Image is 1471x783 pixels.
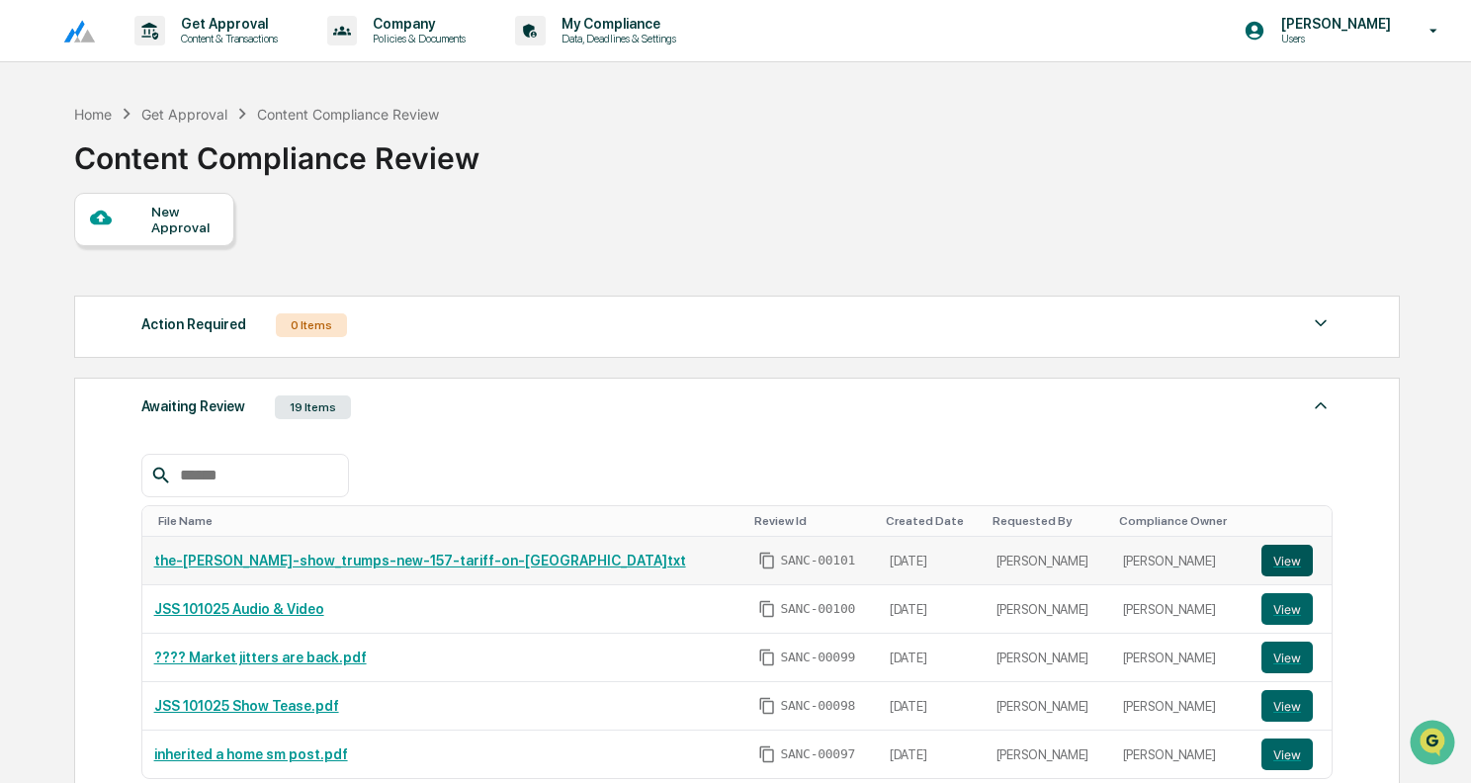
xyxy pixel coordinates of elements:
td: [PERSON_NAME] [985,585,1111,634]
a: 🔎Data Lookup [12,279,132,314]
a: JSS 101025 Audio & Video [154,601,324,617]
div: Home [74,106,112,123]
span: SANC-00101 [780,553,855,568]
span: SANC-00099 [780,650,855,665]
div: Action Required [141,311,246,337]
button: View [1261,739,1313,770]
td: [PERSON_NAME] [985,682,1111,731]
iframe: Open customer support [1408,718,1461,771]
p: [PERSON_NAME] [1265,16,1401,32]
span: Copy Id [758,745,776,763]
td: [PERSON_NAME] [985,634,1111,682]
a: 🖐️Preclearance [12,241,135,277]
button: Start new chat [336,157,360,181]
p: Get Approval [165,16,288,32]
span: Preclearance [40,249,128,269]
td: [PERSON_NAME] [985,731,1111,778]
td: [PERSON_NAME] [1111,731,1250,778]
span: Copy Id [758,649,776,666]
p: How can we help? [20,42,360,73]
button: View [1261,545,1313,576]
a: 🗄️Attestations [135,241,253,277]
td: [DATE] [878,682,985,731]
a: View [1261,642,1320,673]
p: Data, Deadlines & Settings [546,32,686,45]
span: Copy Id [758,600,776,618]
td: [PERSON_NAME] [1111,585,1250,634]
p: Content & Transactions [165,32,288,45]
td: [DATE] [878,585,985,634]
div: Start new chat [67,151,324,171]
a: View [1261,545,1320,576]
div: Get Approval [141,106,227,123]
div: Toggle SortBy [1119,514,1242,528]
a: ???? Market jitters are back.pdf [154,650,367,665]
div: 🖐️ [20,251,36,267]
span: Copy Id [758,552,776,569]
div: Content Compliance Review [257,106,439,123]
a: View [1261,739,1320,770]
p: Users [1265,32,1401,45]
a: JSS 101025 Show Tease.pdf [154,698,339,714]
div: Content Compliance Review [74,125,479,176]
img: logo [47,19,95,43]
span: SANC-00098 [780,698,855,714]
img: 1746055101610-c473b297-6a78-478c-a979-82029cc54cd1 [20,151,55,187]
div: 🗄️ [143,251,159,267]
button: View [1261,593,1313,625]
td: [PERSON_NAME] [1111,682,1250,731]
a: View [1261,690,1320,722]
div: Toggle SortBy [993,514,1103,528]
div: We're available if you need us! [67,171,250,187]
div: Awaiting Review [141,393,245,419]
td: [DATE] [878,731,985,778]
button: View [1261,642,1313,673]
img: caret [1309,393,1333,417]
div: Toggle SortBy [158,514,739,528]
span: SANC-00097 [780,746,855,762]
td: [PERSON_NAME] [1111,634,1250,682]
td: [DATE] [878,634,985,682]
div: 🔎 [20,289,36,304]
div: Toggle SortBy [886,514,977,528]
div: Toggle SortBy [754,514,869,528]
td: [DATE] [878,537,985,585]
a: the-[PERSON_NAME]-show_trumps-new-157-tariff-on-[GEOGRAPHIC_DATA]txt [154,553,686,568]
a: View [1261,593,1320,625]
span: SANC-00100 [780,601,855,617]
span: Attestations [163,249,245,269]
p: My Compliance [546,16,686,32]
a: inherited a home sm post.pdf [154,746,348,762]
p: Policies & Documents [357,32,476,45]
td: [PERSON_NAME] [1111,537,1250,585]
div: New Approval [151,204,217,235]
td: [PERSON_NAME] [985,537,1111,585]
button: View [1261,690,1313,722]
span: Data Lookup [40,287,125,306]
div: 0 Items [276,313,347,337]
span: Copy Id [758,697,776,715]
div: Toggle SortBy [1265,514,1324,528]
a: Powered byPylon [139,334,239,350]
div: 19 Items [275,395,351,419]
span: Pylon [197,335,239,350]
p: Company [357,16,476,32]
img: caret [1309,311,1333,335]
